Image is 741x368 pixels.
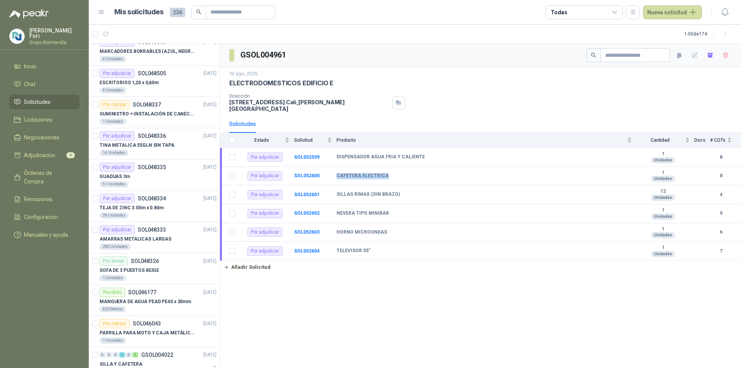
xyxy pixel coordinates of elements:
[24,169,72,186] span: Órdenes de Compra
[100,194,135,203] div: Por adjudicar
[100,79,159,86] p: ESCRITORIOS 1,20 x 0,60m
[203,258,217,265] p: [DATE]
[294,248,320,254] a: SOL052604
[100,298,191,305] p: MANGUERA DE AGUA PEAD PE40 x 20mm
[247,171,283,181] div: Por adjudicar
[229,70,258,78] p: 19 ago, 2025
[337,229,387,236] b: HORNO MICROONDAS
[636,188,690,195] b: 12
[100,329,196,337] p: PARRILLA PARA MOTO Y CAJA METÁLICA CON CANDADO PARA MOTO TVS APACHE RTR 160
[100,361,142,368] p: SILLA Y CAFETERA
[203,320,217,327] p: [DATE]
[89,191,220,222] a: Por adjudicarSOL048334[DATE] TEJA DE ZINC 3.05m x 0.80m39 Unidades
[138,39,166,45] p: SOL048506
[100,173,130,180] p: GUADUAS 3m
[89,128,220,159] a: Por adjudicarSOL048336[DATE] TINA METALICA 55GLN SIN TAPA14 Unidades
[89,159,220,191] a: Por adjudicarSOL048335[DATE] GUADUAS 3m51 Unidades
[100,352,105,358] div: 0
[294,192,320,197] a: SOL052601
[337,248,370,254] b: TELEVISOR 55"
[138,133,166,139] p: SOL048336
[636,133,694,148] th: Cantidad
[203,101,217,109] p: [DATE]
[100,267,159,274] p: SOFA DE 3 PUESTOS BEIGE
[229,120,256,128] div: Solicitudes
[643,5,702,19] button: Nueva solicitud
[170,8,185,17] span: 236
[100,319,130,328] div: Por cotizar
[9,95,80,109] a: Solicitudes
[89,316,220,347] a: Por cotizarSOL046043[DATE] PARRILLA PARA MOTO Y CAJA METÁLICA CON CANDADO PARA MOTO TVS APACHE RT...
[710,137,726,143] span: # COTs
[651,157,675,163] div: Unidades
[100,337,126,344] div: 1 Unidades
[294,210,320,216] a: SOL052602
[89,34,220,66] a: Por adjudicarSOL048506[DATE] MARCADORES BORRABLES (AZUL, NEGRO, ROJO, VERDE)4 Unidades
[131,258,159,264] p: SOL048326
[100,56,126,62] div: 4 Unidades
[24,231,68,239] span: Manuales y ayuda
[24,98,51,106] span: Solicitudes
[710,248,732,255] b: 7
[710,210,732,217] b: 9
[247,246,283,256] div: Por adjudicar
[24,133,59,142] span: Negociaciones
[651,232,675,238] div: Unidades
[636,137,683,143] span: Cantidad
[337,173,389,179] b: CAFETERA ELECTRICA
[294,229,320,235] a: SOL052603
[24,115,52,124] span: Licitaciones
[636,207,690,214] b: 1
[133,321,161,326] p: SOL046043
[114,7,164,18] h1: Mis solicitudes
[9,112,80,127] a: Licitaciones
[89,97,220,128] a: Por cotizarSOL048337[DATE] SUMINISTRO + INSTALACIÓN DE CANECA EN ACERO INOXIDABLE - MOBILIARIO UR...
[100,142,174,149] p: TINA METALICA 55GLN SIN TAPA
[113,352,118,358] div: 0
[138,164,166,170] p: SOL048335
[710,191,732,198] b: 4
[337,210,389,217] b: NEVERA TIPO MINIBAR
[591,53,596,58] span: search
[100,306,126,312] div: 450 Metros
[9,59,80,74] a: Inicio
[247,190,283,199] div: Por adjudicar
[294,173,320,178] a: SOL052600
[636,226,690,232] b: 1
[247,153,283,162] div: Por adjudicar
[133,102,161,107] p: SOL048337
[203,289,217,296] p: [DATE]
[710,229,732,236] b: 6
[100,69,135,78] div: Por adjudicar
[337,137,626,143] span: Producto
[651,214,675,220] div: Unidades
[89,222,220,253] a: Por adjudicarSOL048333[DATE] AMARRAS METALICAS LARGAS280 Unidades
[9,227,80,242] a: Manuales y ayuda
[203,70,217,77] p: [DATE]
[100,163,135,172] div: Por adjudicar
[294,133,337,148] th: Solicitud
[337,192,400,198] b: SILLAS RIMAX (SIN BRAZO)
[100,204,164,212] p: TEJA DE ZINC 3.05m x 0.80m
[100,150,129,156] div: 14 Unidades
[100,87,126,93] div: 4 Unidades
[141,352,173,358] p: GSOL004022
[710,154,732,161] b: 8
[229,93,389,99] p: Dirección
[89,253,220,285] a: Por enviarSOL048326[DATE] SOFA DE 3 PUESTOS BEIGE1 Unidades
[337,154,425,160] b: DISPENSADOR AGUA FRIA Y CALIENTE
[100,119,126,125] div: 1 Unidades
[100,181,129,187] div: 51 Unidades
[247,227,283,237] div: Por adjudicar
[138,71,166,76] p: SOL048505
[9,166,80,189] a: Órdenes de Compra
[636,170,690,176] b: 1
[337,133,636,148] th: Producto
[294,154,320,160] b: SOL052599
[636,151,690,157] b: 1
[24,151,55,159] span: Adjudicación
[24,213,58,221] span: Configuración
[100,131,135,141] div: Por adjudicar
